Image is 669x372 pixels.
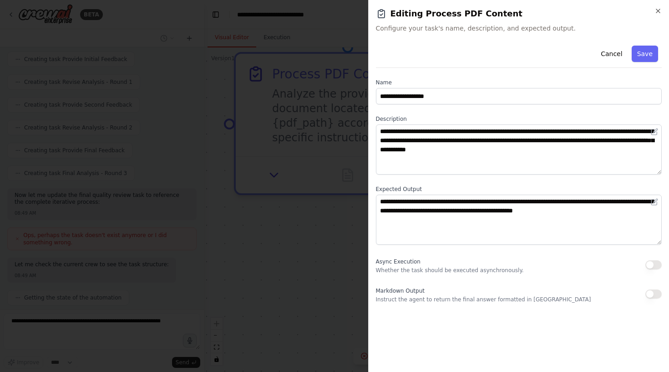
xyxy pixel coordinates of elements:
h2: Editing Process PDF Content [376,7,662,20]
label: Expected Output [376,186,662,193]
button: Save [632,46,658,62]
span: Markdown Output [376,288,425,294]
button: Open in editor [649,126,660,137]
label: Name [376,79,662,86]
button: Open in editor [649,196,660,207]
button: Cancel [595,46,628,62]
span: Configure your task's name, description, and expected output. [376,24,662,33]
p: Whether the task should be executed asynchronously. [376,267,524,274]
span: Async Execution [376,258,421,265]
p: Instruct the agent to return the final answer formatted in [GEOGRAPHIC_DATA] [376,296,591,303]
label: Description [376,115,662,123]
